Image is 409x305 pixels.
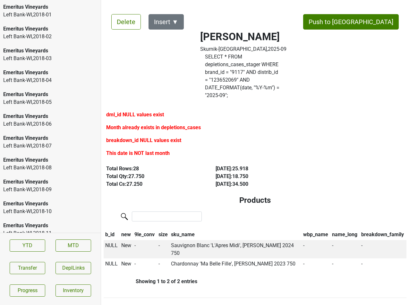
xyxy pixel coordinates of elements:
[360,240,406,259] td: -
[133,229,157,240] th: 9le_conv: activate to sort column ascending
[3,229,98,237] div: Left Bank-WI , 2018 - 11
[200,31,286,43] h2: [PERSON_NAME]
[105,261,118,267] span: NULL
[3,120,98,128] div: Left Bank-WI , 2018 - 06
[302,240,330,259] td: -
[106,124,201,131] label: Month already exists in depletions_cases
[302,258,330,269] td: -
[303,14,399,30] button: Push to [GEOGRAPHIC_DATA]
[330,229,360,240] th: name_long: activate to sort column ascending
[104,229,120,240] th: b_id: activate to sort column descending
[3,11,98,19] div: Left Bank-WI , 2018 - 01
[10,284,45,297] a: Progress
[3,200,98,208] div: Emeritus Vineyards
[169,258,302,269] td: Chardonnay 'Ma Belle Fille', [PERSON_NAME] 2023 750
[55,239,91,252] a: MTD
[55,262,91,274] button: DeplLinks
[360,258,406,269] td: -
[3,98,98,106] div: Left Bank-WI , 2018 - 05
[120,229,133,240] th: new: activate to sort column ascending
[157,240,170,259] td: -
[10,262,45,274] button: Transfer
[360,229,406,240] th: breakdown_family: activate to sort column ascending
[106,180,201,188] div: Total Cs: 27.250
[216,180,310,188] div: [DATE] : 34.500
[106,111,164,119] label: dml_id NULL values exist
[216,165,310,173] div: [DATE] : 25.918
[149,14,184,30] button: Insert ▼
[3,208,98,215] div: Left Bank-WI , 2018 - 10
[133,240,157,259] td: -
[105,242,118,248] span: NULL
[3,76,98,84] div: Left Bank-WI , 2018 - 04
[120,240,133,259] td: New
[302,229,330,240] th: wbp_name: activate to sort column ascending
[330,258,360,269] td: -
[157,258,170,269] td: -
[3,178,98,186] div: Emeritus Vineyards
[3,25,98,33] div: Emeritus Vineyards
[111,14,141,30] button: Delete
[3,156,98,164] div: Emeritus Vineyards
[109,196,401,205] h4: Products
[106,149,170,157] label: This date is NOT last month
[3,69,98,76] div: Emeritus Vineyards
[205,53,282,99] label: Click to copy query
[3,134,98,142] div: Emeritus Vineyards
[3,222,98,229] div: Emeritus Vineyards
[3,142,98,150] div: Left Bank-WI , 2018 - 07
[55,284,91,297] a: Inventory
[120,258,133,269] td: New
[106,173,201,180] div: Total Qty: 27.750
[169,240,302,259] td: Sauvignon Blanc 'L'Apres Midi', [PERSON_NAME] 2024 750
[3,47,98,55] div: Emeritus Vineyards
[133,258,157,269] td: -
[106,137,181,144] label: breakdown_id NULL values exist
[3,91,98,98] div: Emeritus Vineyards
[10,239,45,252] a: YTD
[3,55,98,62] div: Left Bank-WI , 2018 - 03
[3,112,98,120] div: Emeritus Vineyards
[200,45,286,53] div: Skurnik-[GEOGRAPHIC_DATA] , 2025 - 09
[3,164,98,172] div: Left Bank-WI , 2018 - 08
[106,165,201,173] div: Total Rows: 28
[3,186,98,193] div: Left Bank-WI , 2018 - 09
[157,229,170,240] th: size: activate to sort column ascending
[330,240,360,259] td: -
[104,278,197,284] div: Showing 1 to 2 of 2 entries
[3,3,98,11] div: Emeritus Vineyards
[3,33,98,40] div: Left Bank-WI , 2018 - 02
[216,173,310,180] div: [DATE] : 18.750
[169,229,302,240] th: sku_name: activate to sort column ascending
